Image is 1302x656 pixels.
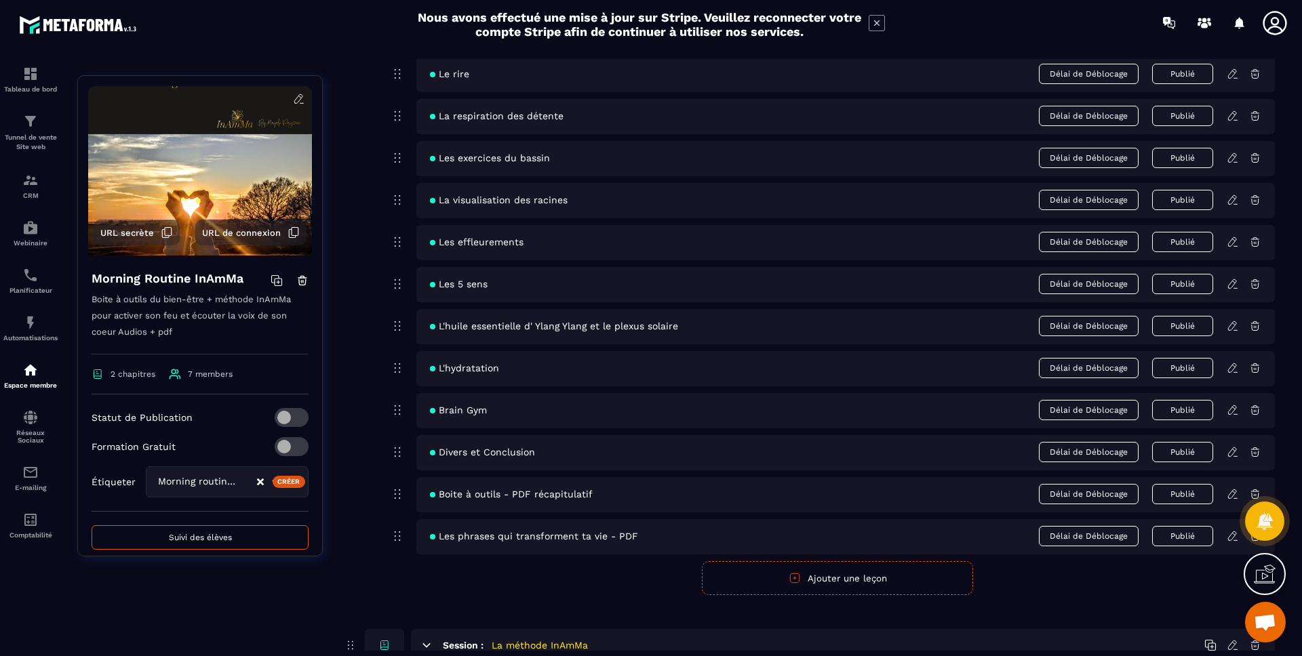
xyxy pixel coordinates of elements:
[242,474,256,489] input: Search for option
[1152,316,1213,336] button: Publié
[430,194,568,205] span: La visualisation des racines
[3,484,58,491] p: E-mailing
[3,352,58,399] a: automationsautomationsEspace membre
[430,447,535,457] span: Divers et Conclusion
[100,228,154,238] span: URL secrète
[1152,274,1213,294] button: Publié
[94,220,180,245] button: URL secrète
[1152,484,1213,504] button: Publié
[22,362,39,378] img: automations
[1039,442,1139,462] span: Délai de Déblocage
[202,228,281,238] span: URL de connexion
[92,441,176,452] p: Formation Gratuit
[430,363,499,373] span: L'hydratation
[430,110,564,121] span: La respiration des détente
[3,133,58,152] p: Tunnel de vente Site web
[1152,232,1213,252] button: Publié
[111,369,155,379] span: 2 chapitres
[1152,400,1213,420] button: Publié
[22,512,39,528] img: accountant
[3,103,58,162] a: formationformationTunnel de vente Site web
[155,474,242,489] span: Morning routine InAmMa
[22,314,39,331] img: automations
[22,66,39,82] img: formation
[1039,400,1139,420] span: Délai de Déblocage
[92,291,309,354] p: Boite à outils du bien-être + méthode InAmMa pour activer son feu et écouter la voix de son coeur...
[1152,106,1213,126] button: Publié
[1152,442,1213,462] button: Publié
[430,489,593,499] span: Boite à outils - PDF récapitulatif
[22,113,39,129] img: formation
[1245,602,1286,642] div: Mở cuộc trò chuyện
[1039,64,1139,84] span: Délai de Déblocage
[22,220,39,236] img: automations
[1039,316,1139,336] span: Délai de Déblocage
[188,369,233,379] span: 7 members
[1039,274,1139,294] span: Délai de Déblocage
[3,209,58,257] a: automationsautomationsWebinaire
[1152,526,1213,546] button: Publié
[3,287,58,294] p: Planificateur
[169,533,232,542] span: Suivi des élèves
[417,10,862,39] h2: Nous avons effectué une mise à jour sur Stripe. Veuillez reconnecter votre compte Stripe afin de ...
[1152,358,1213,378] button: Publié
[273,476,306,488] div: Créer
[702,561,973,595] button: Ajouter une leçon
[3,85,58,93] p: Tableau de bord
[3,56,58,103] a: formationformationTableau de bord
[3,429,58,444] p: Réseaux Sociaux
[430,321,678,331] span: L'huile essentielle d' Ylang Ylang et le plexus solaire
[3,399,58,454] a: social-networksocial-networkRéseaux Sociaux
[430,531,638,541] span: Les phrases qui transforment ta vie - PDF
[3,162,58,209] a: formationformationCRM
[1039,358,1139,378] span: Délai de Déblocage
[3,454,58,501] a: emailemailE-mailing
[22,172,39,188] img: formation
[92,476,136,487] p: Étiqueter
[3,334,58,342] p: Automatisations
[430,152,550,163] span: Les exercices du bassin
[1039,232,1139,252] span: Délai de Déblocage
[3,501,58,549] a: accountantaccountantComptabilité
[92,269,243,288] h4: Morning Routine InAmMa
[88,86,312,255] img: background
[1039,106,1139,126] span: Délai de Déblocage
[1152,64,1213,84] button: Publié
[3,531,58,539] p: Comptabilité
[3,192,58,199] p: CRM
[1039,190,1139,210] span: Délai de Déblocage
[1039,526,1139,546] span: Délai de Déblocage
[443,640,484,651] h6: Session :
[195,220,307,245] button: URL de connexion
[257,477,264,487] button: Clear Selected
[1152,190,1213,210] button: Publié
[430,405,487,415] span: Brain Gym
[1152,148,1213,168] button: Publié
[19,12,141,37] img: logo
[22,464,39,480] img: email
[430,68,469,79] span: Le rire
[3,382,58,389] p: Espace membre
[1039,484,1139,504] span: Délai de Déblocage
[430,237,524,247] span: Les effleurements
[3,257,58,304] a: schedulerschedulerPlanificateur
[146,466,309,497] div: Search for option
[22,267,39,283] img: scheduler
[3,304,58,352] a: automationsautomationsAutomatisations
[430,279,488,289] span: Les 5 sens
[22,409,39,426] img: social-network
[92,525,309,550] button: Suivi des élèves
[3,239,58,247] p: Webinaire
[92,412,193,423] p: Statut de Publication
[492,638,588,652] h5: La méthode InAmMa
[1039,148,1139,168] span: Délai de Déblocage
